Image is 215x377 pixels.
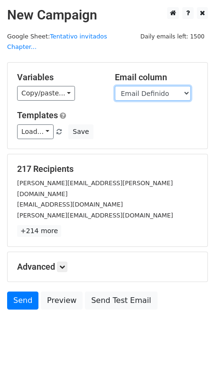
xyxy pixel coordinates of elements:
[7,292,38,310] a: Send
[68,124,93,139] button: Save
[17,212,173,219] small: [PERSON_NAME][EMAIL_ADDRESS][DOMAIN_NAME]
[7,7,208,23] h2: New Campaign
[168,331,215,377] iframe: Chat Widget
[17,110,58,120] a: Templates
[115,72,198,83] h5: Email column
[17,201,123,208] small: [EMAIL_ADDRESS][DOMAIN_NAME]
[41,292,83,310] a: Preview
[17,124,54,139] a: Load...
[17,72,101,83] h5: Variables
[17,225,61,237] a: +214 more
[7,33,107,51] a: Tentativo invitados Chapter...
[17,179,173,198] small: [PERSON_NAME][EMAIL_ADDRESS][PERSON_NAME][DOMAIN_NAME]
[17,164,198,174] h5: 217 Recipients
[17,262,198,272] h5: Advanced
[7,33,107,51] small: Google Sheet:
[137,31,208,42] span: Daily emails left: 1500
[137,33,208,40] a: Daily emails left: 1500
[168,331,215,377] div: Widget de chat
[17,86,75,101] a: Copy/paste...
[85,292,157,310] a: Send Test Email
